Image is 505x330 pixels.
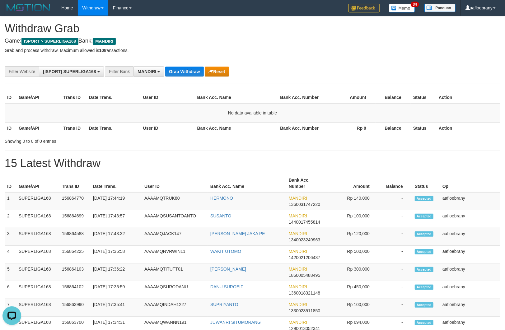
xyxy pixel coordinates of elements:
th: Bank Acc. Number [286,174,329,192]
div: Showing 0 to 0 of 0 entries [5,136,206,144]
th: Bank Acc. Number [278,92,322,103]
th: ID [5,92,16,103]
th: User ID [141,122,195,134]
td: SUPERLIGA168 [16,192,59,210]
th: User ID [142,174,208,192]
td: [DATE] 17:35:41 [91,299,142,317]
td: aafloebrany [440,246,500,263]
img: Feedback.jpg [348,4,380,12]
td: 2 [5,210,16,228]
th: Amount [322,92,376,103]
button: Reset [205,67,229,77]
div: Filter Website [5,66,39,77]
span: [ISPORT] SUPERLIGA168 [43,69,96,74]
img: panduan.png [424,4,456,12]
th: Bank Acc. Name [208,174,286,192]
span: MANDIRI [289,302,307,307]
span: Copy 1860005488495 to clipboard [289,273,320,278]
td: Rp 300,000 [329,263,379,281]
a: JUWANRI SITUMORANG [210,320,261,325]
td: AAAAMQSUSANTOANTO [142,210,208,228]
td: 6 [5,281,16,299]
span: MANDIRI [289,249,307,254]
div: Filter Bank [105,66,133,77]
td: - [379,263,412,281]
span: MANDIRI [289,231,307,236]
th: ID [5,174,16,192]
td: aafloebrany [440,210,500,228]
th: Date Trans. [87,92,141,103]
td: aafloebrany [440,263,500,281]
td: Rp 120,000 [329,228,379,246]
td: SUPERLIGA168 [16,263,59,281]
td: aafloebrany [440,192,500,210]
a: DANU SUROEIF [210,284,243,289]
td: 4 [5,246,16,263]
a: SUPRIYANTO [210,302,238,307]
td: aafloebrany [440,299,500,317]
td: [DATE] 17:36:22 [91,263,142,281]
td: [DATE] 17:43:32 [91,228,142,246]
th: Game/API [16,122,61,134]
td: 1 [5,192,16,210]
span: Copy 1360031747220 to clipboard [289,202,320,207]
span: MANDIRI [289,267,307,272]
td: - [379,299,412,317]
td: 3 [5,228,16,246]
td: 156864103 [59,263,91,281]
th: Status [411,122,436,134]
th: Rp 0 [322,122,376,134]
td: SUPERLIGA168 [16,228,59,246]
span: MANDIRI [289,320,307,325]
button: [ISPORT] SUPERLIGA168 [39,66,104,77]
td: Rp 100,000 [329,210,379,228]
td: SUPERLIGA168 [16,246,59,263]
th: Balance [376,122,411,134]
td: 156864225 [59,246,91,263]
td: [DATE] 17:36:58 [91,246,142,263]
th: Date Trans. [91,174,142,192]
td: [DATE] 17:43:57 [91,210,142,228]
td: [DATE] 17:35:59 [91,281,142,299]
th: Status [411,92,436,103]
span: MANDIRI [138,69,156,74]
td: AAAAMQTRUK80 [142,192,208,210]
td: AAAAMQNVRWIN11 [142,246,208,263]
td: Rp 140,000 [329,192,379,210]
span: Accepted [415,320,433,325]
td: Rp 100,000 [329,299,379,317]
td: - [379,228,412,246]
th: Trans ID [61,122,87,134]
td: 156864699 [59,210,91,228]
th: Action [436,122,500,134]
th: Amount [329,174,379,192]
a: SUSANTO [210,213,231,218]
span: Accepted [415,302,433,308]
img: Button%20Memo.svg [389,4,415,12]
span: Copy 1440017455814 to clipboard [289,220,320,225]
td: - [379,210,412,228]
span: Accepted [415,249,433,254]
img: MOTION_logo.png [5,3,52,12]
button: Grab Withdraw [165,67,203,77]
td: 156864102 [59,281,91,299]
a: WAKIT UTOMO [210,249,241,254]
td: SUPERLIGA168 [16,210,59,228]
td: Rp 500,000 [329,246,379,263]
a: HERMONO [210,196,233,201]
td: 5 [5,263,16,281]
th: Game/API [16,174,59,192]
span: Copy 1330023511850 to clipboard [289,308,320,313]
td: Rp 450,000 [329,281,379,299]
td: 156864588 [59,228,91,246]
span: Copy 1360018321148 to clipboard [289,290,320,295]
td: SUPERLIGA168 [16,281,59,299]
button: Open LiveChat chat widget [2,2,21,21]
span: Accepted [415,196,433,201]
button: MANDIRI [133,66,164,77]
td: aafloebrany [440,228,500,246]
span: MANDIRI [93,38,116,45]
th: Game/API [16,92,61,103]
th: Bank Acc. Name [195,122,278,134]
h1: 15 Latest Withdraw [5,157,500,170]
